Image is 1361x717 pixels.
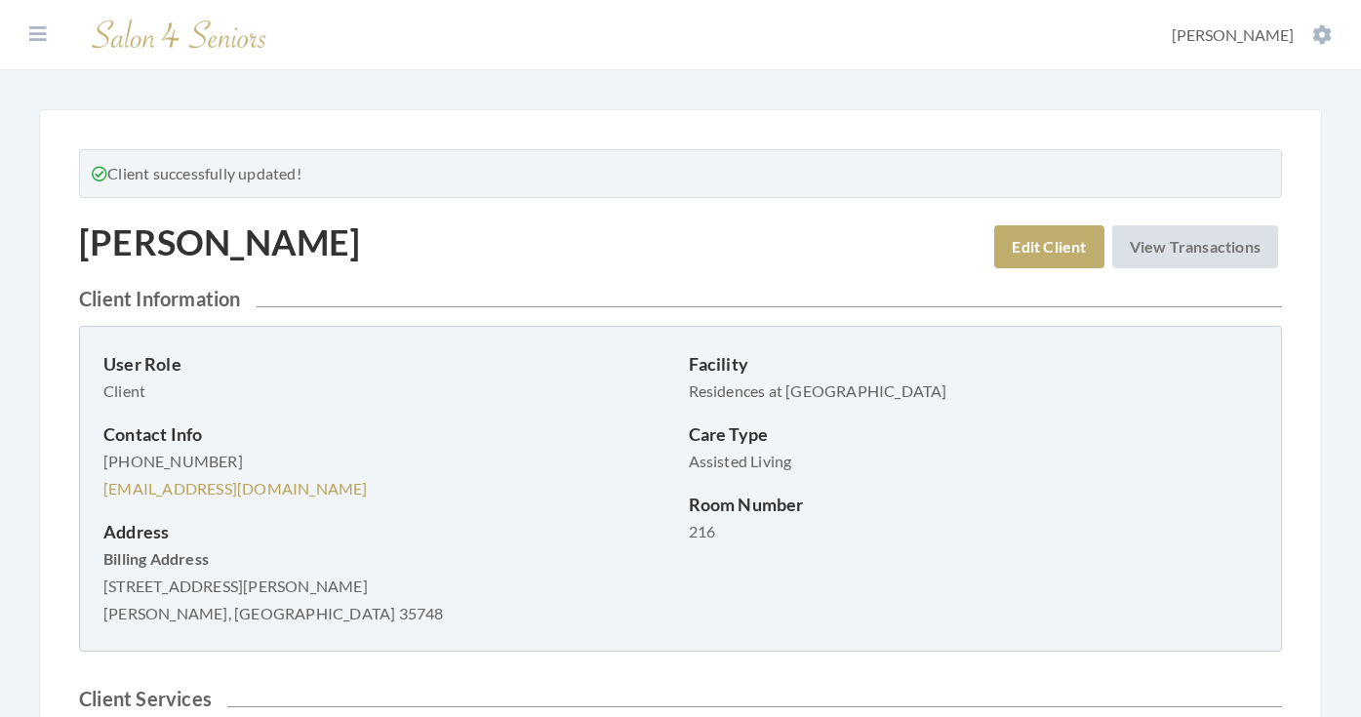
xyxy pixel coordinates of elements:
[1112,225,1278,268] a: View Transactions
[1172,25,1294,44] span: [PERSON_NAME]
[689,518,1259,545] p: 216
[103,452,243,470] span: [PHONE_NUMBER]
[79,149,1282,198] div: Client successfully updated!
[103,549,209,568] strong: Billing Address
[103,545,673,627] p: [STREET_ADDRESS][PERSON_NAME] [PERSON_NAME], [GEOGRAPHIC_DATA] 35748
[79,687,1282,710] h2: Client Services
[103,518,673,545] p: Address
[103,378,673,405] p: Client
[79,287,1282,310] h2: Client Information
[994,225,1103,268] a: Edit Client
[103,350,673,378] p: User Role
[79,221,361,263] h1: [PERSON_NAME]
[103,479,368,498] a: [EMAIL_ADDRESS][DOMAIN_NAME]
[689,378,1259,405] p: Residences at [GEOGRAPHIC_DATA]
[1166,24,1338,46] button: [PERSON_NAME]
[82,12,277,58] img: Salon 4 Seniors
[689,491,1259,518] p: Room Number
[689,420,1259,448] p: Care Type
[689,350,1259,378] p: Facility
[689,448,1259,475] p: Assisted Living
[103,420,673,448] p: Contact Info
